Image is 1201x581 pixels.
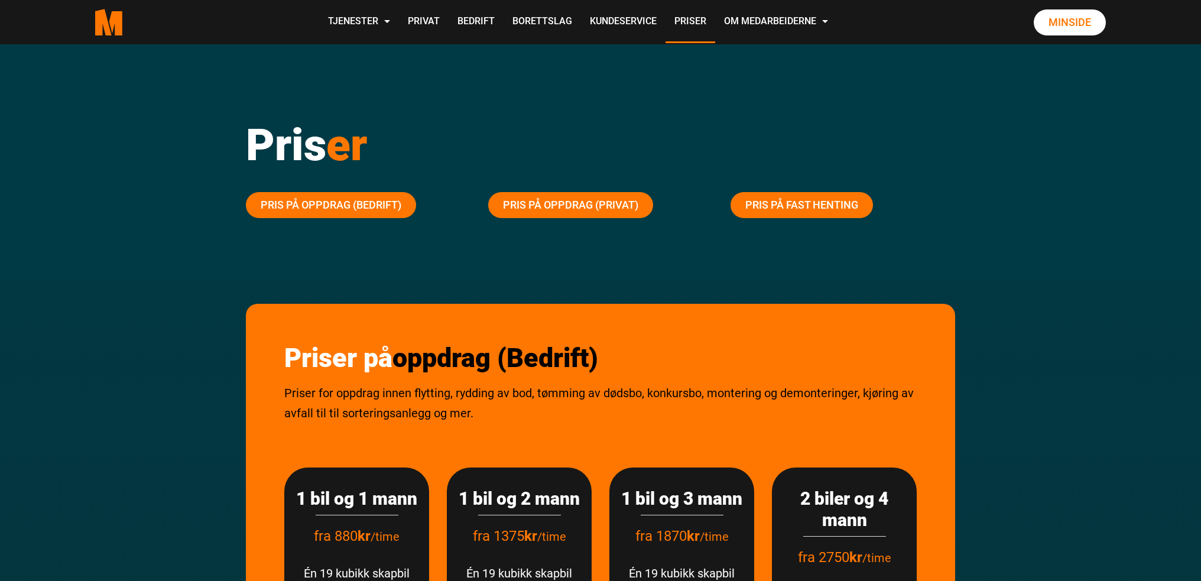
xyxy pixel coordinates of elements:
[371,530,400,544] span: /time
[246,192,416,218] a: Pris på oppdrag (Bedrift)
[862,551,891,565] span: /time
[358,528,371,544] strong: kr
[392,342,598,374] span: oppdrag (Bedrift)
[581,1,666,43] a: Kundeservice
[784,488,905,531] h3: 2 biler og 4 mann
[284,342,917,374] h2: Priser på
[621,488,742,509] h3: 1 bil og 3 mann
[700,530,729,544] span: /time
[246,118,955,171] h1: Pris
[449,1,504,43] a: Bedrift
[504,1,581,43] a: Borettslag
[473,528,537,544] span: fra 1375
[537,530,566,544] span: /time
[731,192,873,218] a: Pris på fast henting
[666,1,715,43] a: Priser
[399,1,449,43] a: Privat
[849,549,862,566] strong: kr
[715,1,837,43] a: Om Medarbeiderne
[284,386,914,420] span: Priser for oppdrag innen flytting, rydding av bod, tømming av dødsbo, konkursbo, montering og dem...
[319,1,399,43] a: Tjenester
[687,528,700,544] strong: kr
[488,192,653,218] a: Pris på oppdrag (Privat)
[635,528,700,544] span: fra 1870
[314,528,371,544] span: fra 880
[524,528,537,544] strong: kr
[798,549,862,566] span: fra 2750
[326,119,367,171] span: er
[1034,9,1106,35] a: Minside
[296,488,417,509] h3: 1 bil og 1 mann
[459,488,580,509] h3: 1 bil og 2 mann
